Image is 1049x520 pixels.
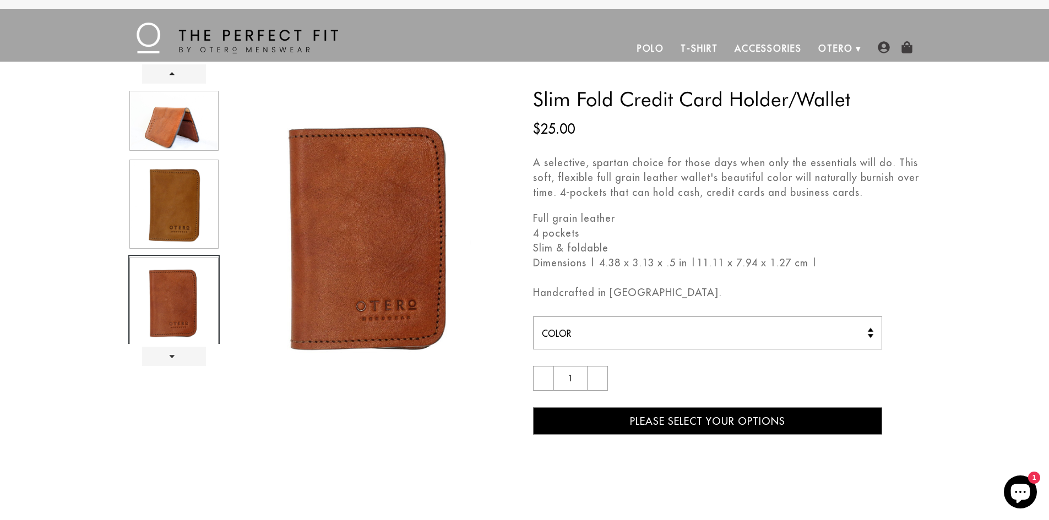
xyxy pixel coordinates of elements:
[533,240,921,255] li: Slim & foldable
[130,258,218,346] img: Slim Fold Credit Card Holder/Wallet
[629,35,673,62] a: Polo
[137,23,338,53] img: The Perfect Fit - by Otero Menswear - Logo
[533,285,921,300] p: Handcrafted in [GEOGRAPHIC_DATA].
[130,91,218,150] img: Slim Fold Credit Card Holder/Wallet
[810,35,861,62] a: Otero
[128,88,220,154] a: Slim Fold Credit Card Holder/Wallet
[533,89,921,109] h3: Slim Fold Credit Card Holder/Wallet
[533,119,575,139] ins: $25.00
[901,41,913,53] img: shopping-bag-icon.png
[130,160,218,248] img: Slim Fold Credit Card Holder/Wallet
[533,211,921,226] li: Full grain leather
[128,157,220,251] a: Slim Fold Credit Card Holder/Wallet
[878,41,890,53] img: user-account-icon.png
[142,64,206,84] a: Prev
[1001,475,1040,511] inbox-online-store-chat: Shopify online store chat
[128,255,220,349] a: Slim Fold Credit Card Holder/Wallet
[726,35,810,62] a: Accessories
[533,255,921,270] li: Dimensions | 4.38 x 3.13 x .5 in |11.11 x 7.94 x 1.27 cm |
[630,415,785,428] span: Please Select Your Options
[533,155,921,200] p: A selective, spartan choice for those days when only the essentials will do. This soft, flexible ...
[225,89,517,380] img: Slim Fold Credit Card Holder/Wallet
[533,407,883,435] button: Please Select Your Options
[142,347,206,366] a: Next
[533,226,921,240] li: 4 pockets
[672,35,726,62] a: T-Shirt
